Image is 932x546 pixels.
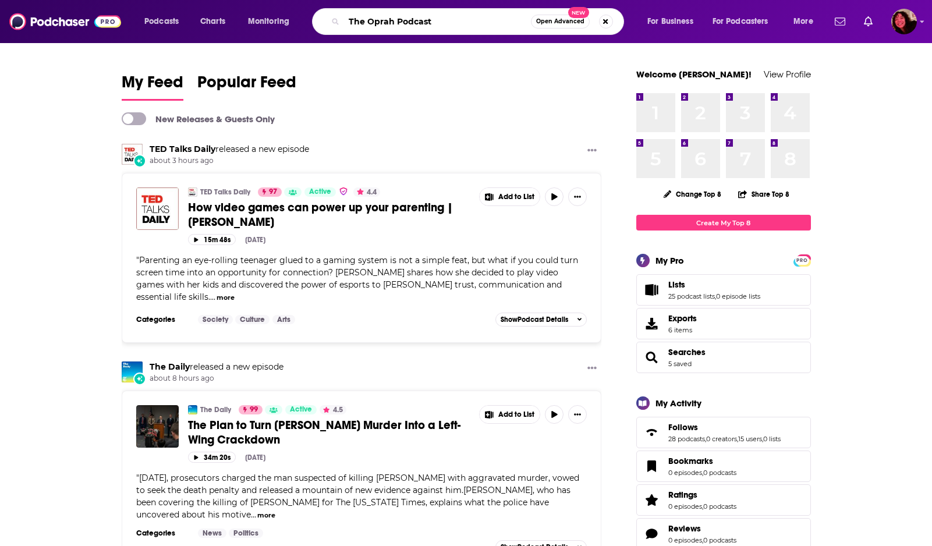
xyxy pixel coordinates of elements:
[188,187,197,197] a: TED Talks Daily
[583,361,601,376] button: Show More Button
[304,187,336,197] a: Active
[636,417,811,448] span: Follows
[702,502,703,510] span: ,
[290,404,312,416] span: Active
[703,469,736,477] a: 0 podcasts
[716,292,760,300] a: 0 episode lists
[480,406,540,423] button: Show More Button
[647,13,693,30] span: For Business
[229,529,263,538] a: Politics
[188,418,460,447] span: The Plan to Turn [PERSON_NAME] Murder Into a Left-Wing Crackdown
[188,200,453,229] span: How video games can power up your parenting | [PERSON_NAME]
[738,435,762,443] a: 15 users
[309,186,331,198] span: Active
[639,12,708,31] button: open menu
[498,193,534,201] span: Add to List
[122,72,183,101] a: My Feed
[188,418,471,447] a: The Plan to Turn [PERSON_NAME] Murder Into a Left-Wing Crackdown
[640,349,664,366] a: Searches
[285,405,317,414] a: Active
[891,9,917,34] img: User Profile
[636,342,811,373] span: Searches
[150,156,309,166] span: about 3 hours ago
[859,12,877,31] a: Show notifications dropdown
[245,453,265,462] div: [DATE]
[133,154,146,167] div: New Episode
[122,112,275,125] a: New Releases & Guests Only
[668,435,705,443] a: 28 podcasts
[891,9,917,34] span: Logged in as Kathryn-Musilek
[668,490,697,500] span: Ratings
[668,292,715,300] a: 25 podcast lists
[668,313,697,324] span: Exports
[636,484,811,516] span: Ratings
[668,279,685,290] span: Lists
[715,292,716,300] span: ,
[200,405,231,414] a: The Daily
[705,435,706,443] span: ,
[239,405,263,414] a: 99
[640,526,664,542] a: Reviews
[9,10,121,33] img: Podchaser - Follow, Share and Rate Podcasts
[122,361,143,382] a: The Daily
[705,12,785,31] button: open menu
[668,490,736,500] a: Ratings
[668,347,706,357] a: Searches
[210,292,215,302] span: ...
[136,315,189,324] h3: Categories
[495,313,587,327] button: ShowPodcast Details
[150,374,284,384] span: about 8 hours ago
[891,9,917,34] button: Show profile menu
[764,69,811,80] a: View Profile
[640,492,664,508] a: Ratings
[640,424,664,441] a: Follows
[200,187,250,197] a: TED Talks Daily
[668,502,702,510] a: 0 episodes
[144,13,179,30] span: Podcasts
[150,144,309,155] h3: released a new episode
[568,7,589,18] span: New
[668,279,760,290] a: Lists
[668,422,698,432] span: Follows
[136,255,578,302] span: Parenting an eye-rolling teenager glued to a gaming system is not a simple feat, but what if you ...
[640,315,664,332] span: Exports
[668,456,736,466] a: Bookmarks
[655,398,701,409] div: My Activity
[702,469,703,477] span: ,
[136,12,194,31] button: open menu
[480,188,540,205] button: Show More Button
[668,422,781,432] a: Follows
[737,435,738,443] span: ,
[133,373,146,385] div: New Episode
[830,12,850,31] a: Show notifications dropdown
[150,144,215,154] a: TED Talks Daily
[668,536,702,544] a: 0 episodes
[136,405,179,448] img: The Plan to Turn Charlie Kirk’s Murder Into a Left-Wing Crackdown
[501,315,568,324] span: Show Podcast Details
[150,361,284,373] h3: released a new episode
[636,451,811,482] span: Bookmarks
[793,13,813,30] span: More
[251,509,256,520] span: ...
[188,405,197,414] a: The Daily
[197,72,296,101] a: Popular Feed
[536,19,584,24] span: Open Advanced
[197,72,296,99] span: Popular Feed
[795,256,809,265] span: PRO
[344,12,531,31] input: Search podcasts, credits, & more...
[703,536,736,544] a: 0 podcasts
[568,187,587,206] button: Show More Button
[531,15,590,29] button: Open AdvancedNew
[668,523,736,534] a: Reviews
[122,144,143,165] a: TED Talks Daily
[245,236,265,244] div: [DATE]
[703,502,736,510] a: 0 podcasts
[636,69,752,80] a: Welcome [PERSON_NAME]!
[339,186,348,196] img: verified Badge
[702,536,703,544] span: ,
[188,200,471,229] a: How video games can power up your parenting | [PERSON_NAME]
[636,274,811,306] span: Lists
